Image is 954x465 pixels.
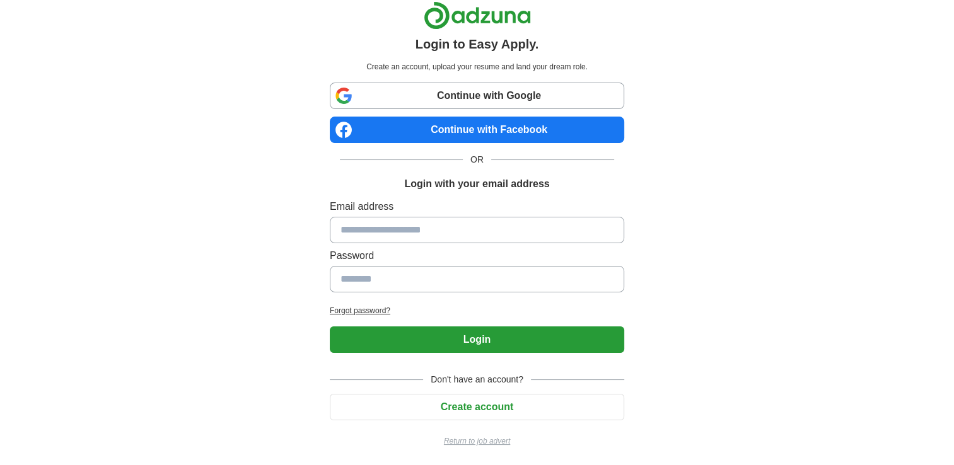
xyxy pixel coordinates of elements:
a: Return to job advert [330,435,624,447]
img: Adzuna logo [424,1,531,30]
a: Create account [330,401,624,412]
h1: Login with your email address [404,176,549,192]
p: Create an account, upload your resume and land your dream role. [332,61,622,72]
span: OR [463,153,491,166]
span: Don't have an account? [423,373,531,386]
label: Password [330,248,624,263]
a: Continue with Google [330,83,624,109]
button: Login [330,326,624,353]
label: Email address [330,199,624,214]
a: Continue with Facebook [330,117,624,143]
h1: Login to Easy Apply. [416,35,539,54]
button: Create account [330,394,624,420]
a: Forgot password? [330,305,624,316]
